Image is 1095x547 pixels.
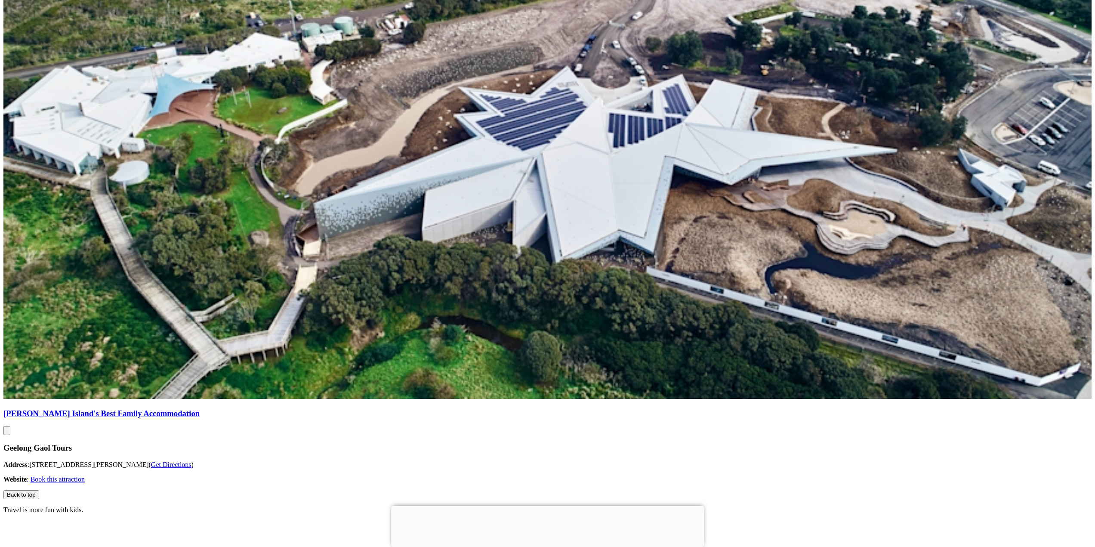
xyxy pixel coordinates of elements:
a: Get Directions [151,461,191,468]
iframe: Advertisement [391,506,704,545]
a: Book this attraction [31,476,85,483]
p: Travel is more fun with kids. [3,506,1092,514]
a: [PERSON_NAME] Island's Best Family Accommodation [3,393,1092,418]
h3: Geelong Gaol Tours [3,443,1092,453]
p: : [3,476,1092,483]
p: : [STREET_ADDRESS][PERSON_NAME] ( ) [3,461,1092,469]
h3: [PERSON_NAME] Island's Best Family Accommodation [3,409,1092,418]
strong: Address [3,461,28,468]
button: Back to top [3,490,39,499]
strong: Website [3,476,27,483]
